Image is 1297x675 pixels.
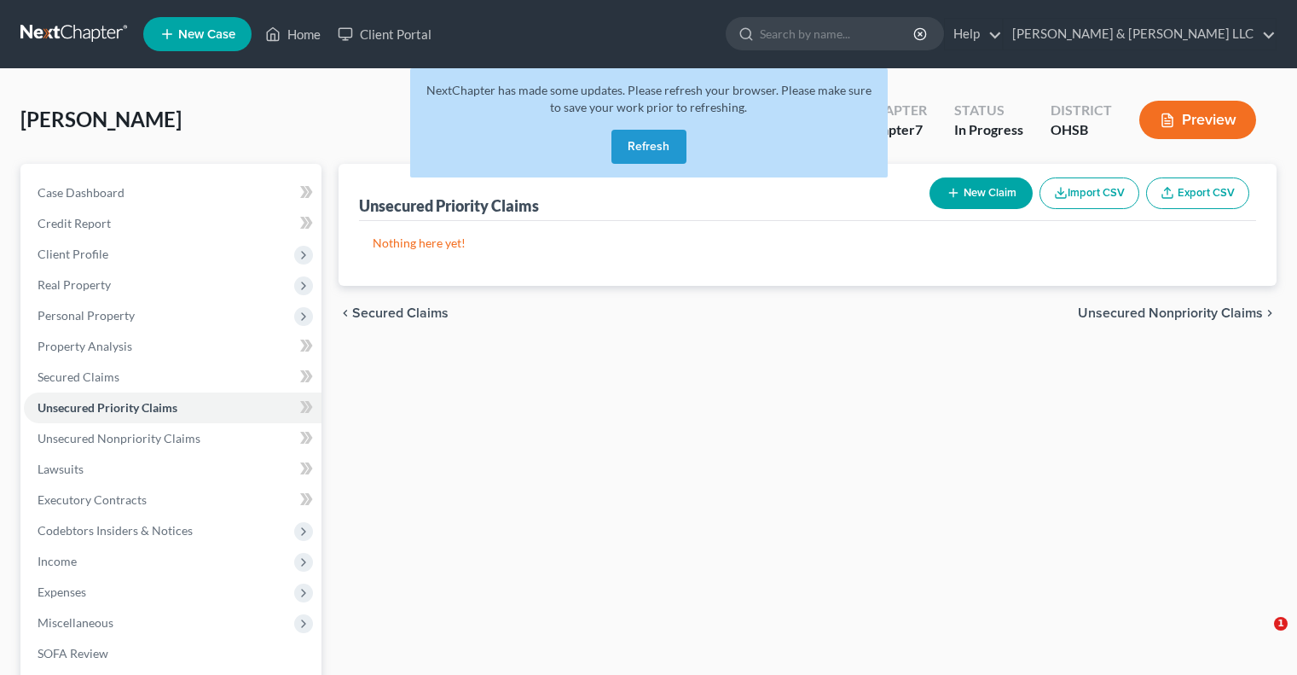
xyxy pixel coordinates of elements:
button: Import CSV [1039,177,1139,209]
button: Unsecured Nonpriority Claims chevron_right [1078,306,1277,320]
a: Export CSV [1146,177,1249,209]
iframe: Intercom live chat [1239,617,1280,658]
span: Executory Contracts [38,492,147,507]
span: Lawsuits [38,462,84,476]
span: Credit Report [38,216,111,230]
span: Case Dashboard [38,185,124,200]
span: Secured Claims [38,370,119,384]
span: Codebtors Insiders & Notices [38,523,193,538]
span: New Case [178,28,235,41]
a: Help [945,19,1002,49]
span: Unsecured Priority Claims [38,400,177,415]
input: Search by name... [760,18,916,49]
div: In Progress [954,120,1023,140]
button: New Claim [929,177,1033,209]
a: Property Analysis [24,331,321,362]
span: Client Profile [38,247,108,261]
a: Credit Report [24,208,321,239]
span: SOFA Review [38,646,108,660]
span: Property Analysis [38,339,132,353]
div: Unsecured Priority Claims [359,195,539,216]
span: NextChapter has made some updates. Please refresh your browser. Please make sure to save your wor... [426,83,871,114]
a: Lawsuits [24,454,321,485]
a: Home [257,19,329,49]
button: Preview [1139,101,1256,139]
span: Expenses [38,585,86,599]
span: 1 [1274,617,1288,631]
div: Chapter [865,120,927,140]
a: Unsecured Nonpriority Claims [24,423,321,454]
div: District [1051,101,1112,120]
i: chevron_left [339,306,352,320]
span: Personal Property [38,308,135,323]
div: OHSB [1051,120,1112,140]
a: Case Dashboard [24,177,321,208]
span: Unsecured Nonpriority Claims [1078,306,1263,320]
a: Secured Claims [24,362,321,393]
p: Nothing here yet! [373,235,1242,252]
div: Status [954,101,1023,120]
button: Refresh [611,130,686,164]
button: chevron_left Secured Claims [339,306,449,320]
i: chevron_right [1263,306,1277,320]
span: Real Property [38,277,111,292]
span: [PERSON_NAME] [20,107,182,131]
span: 7 [915,121,923,137]
a: Executory Contracts [24,485,321,515]
span: Miscellaneous [38,615,113,630]
a: [PERSON_NAME] & [PERSON_NAME] LLC [1004,19,1276,49]
span: Unsecured Nonpriority Claims [38,431,200,445]
span: Secured Claims [352,306,449,320]
a: Client Portal [329,19,440,49]
div: Chapter [865,101,927,120]
span: Income [38,554,77,568]
a: Unsecured Priority Claims [24,393,321,423]
a: SOFA Review [24,638,321,669]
